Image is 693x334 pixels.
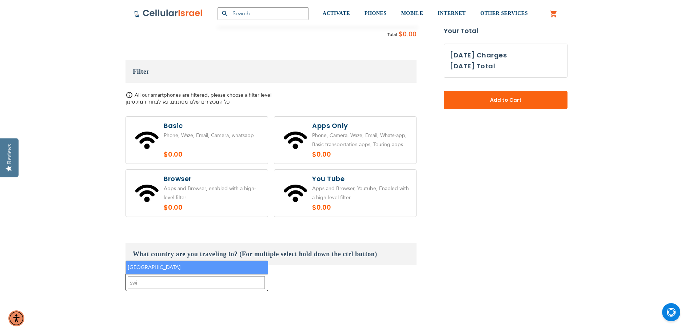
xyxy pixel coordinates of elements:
[450,61,495,72] h3: [DATE] Total
[438,11,466,16] span: INTERNET
[126,243,417,265] h3: What country are you traveling to? (For multiple select hold down the ctrl button)
[8,310,24,326] div: Accessibility Menu
[399,29,403,40] span: $
[6,144,13,164] div: Reviews
[403,29,417,40] span: 0.00
[444,91,567,109] button: Add to Cart
[323,11,350,16] span: ACTIVATE
[218,7,308,20] input: Search
[387,31,397,39] span: Total
[126,261,268,274] li: [GEOGRAPHIC_DATA]
[444,25,567,36] strong: Your Total
[480,11,528,16] span: OTHER SERVICES
[468,96,543,104] span: Add to Cart
[134,9,203,18] img: Cellular Israel Logo
[450,50,561,61] h3: [DATE] Charges
[365,11,387,16] span: PHONES
[128,276,265,289] textarea: Search
[126,92,271,105] span: All our smartphones are filtered, please choose a filter level כל המכשירים שלנו מסוננים, נא לבחור...
[133,68,150,75] span: Filter
[401,11,423,16] span: MOBILE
